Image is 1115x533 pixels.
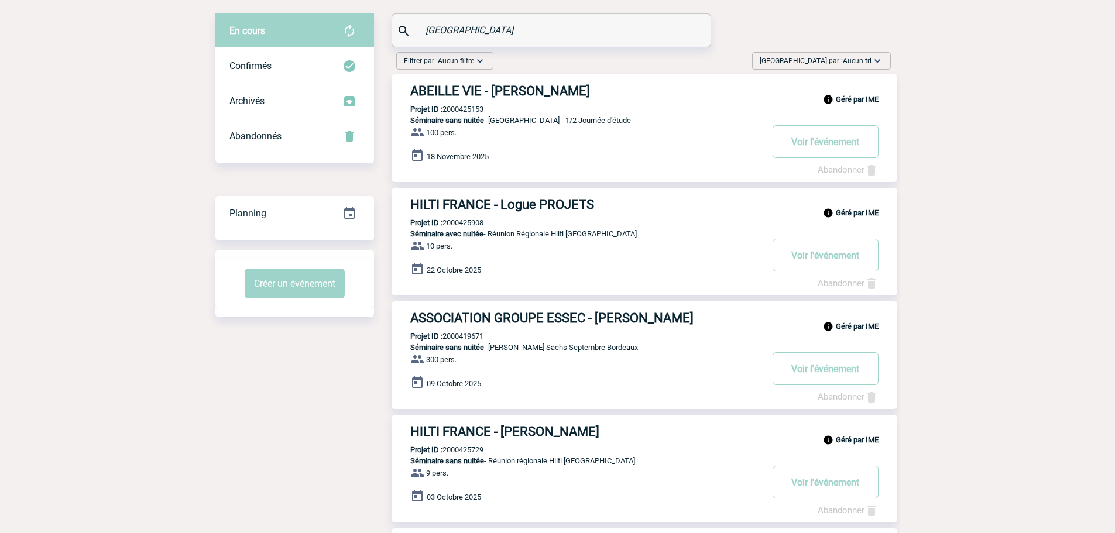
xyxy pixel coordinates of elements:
[410,343,484,352] span: Séminaire sans nuitée
[392,332,483,341] p: 2000419671
[836,95,879,104] b: Géré par IME
[215,196,374,231] div: Retrouvez ici tous vos événements organisés par date et état d'avancement
[438,57,474,65] span: Aucun filtre
[426,128,457,137] span: 100 pers.
[760,55,872,67] span: [GEOGRAPHIC_DATA] par :
[392,116,761,125] p: - [GEOGRAPHIC_DATA] - 1/2 Journée d'étude
[410,229,483,238] span: Séminaire avec nuitée
[843,57,872,65] span: Aucun tri
[229,130,282,142] span: Abandonnés
[215,84,374,119] div: Retrouvez ici tous les événements que vous avez décidé d'archiver
[773,352,879,385] button: Voir l'événement
[823,435,833,445] img: info_black_24dp.svg
[836,435,879,444] b: Géré par IME
[426,469,448,477] span: 9 pers.
[392,84,897,98] a: ABEILLE VIE - [PERSON_NAME]
[427,493,481,501] span: 03 Octobre 2025
[823,94,833,105] img: info_black_24dp.svg
[410,332,442,341] b: Projet ID :
[392,445,483,454] p: 2000425729
[427,152,489,161] span: 18 Novembre 2025
[404,55,474,67] span: Filtrer par :
[229,95,265,106] span: Archivés
[836,322,879,331] b: Géré par IME
[818,164,879,175] a: Abandonner
[410,105,442,114] b: Projet ID :
[215,13,374,49] div: Retrouvez ici tous vos évènements avant confirmation
[410,456,484,465] span: Séminaire sans nuitée
[392,197,897,212] a: HILTI FRANCE - Logue PROJETS
[872,55,883,67] img: baseline_expand_more_white_24dp-b.png
[427,379,481,388] span: 09 Octobre 2025
[229,25,265,36] span: En cours
[426,355,457,364] span: 300 pers.
[392,424,897,439] a: HILTI FRANCE - [PERSON_NAME]
[818,505,879,515] a: Abandonner
[427,266,481,274] span: 22 Octobre 2025
[392,105,483,114] p: 2000425153
[229,208,266,219] span: Planning
[392,343,761,352] p: - [PERSON_NAME] Sachs Septembre Bordeaux
[245,269,345,298] button: Créer un événement
[818,278,879,288] a: Abandonner
[410,116,484,125] span: Séminaire sans nuitée
[818,391,879,402] a: Abandonner
[426,242,452,250] span: 10 pers.
[410,311,761,325] h3: ASSOCIATION GROUPE ESSEC - [PERSON_NAME]
[836,208,879,217] b: Géré par IME
[215,195,374,230] a: Planning
[410,445,442,454] b: Projet ID :
[392,229,761,238] p: - Réunion Régionale Hilti [GEOGRAPHIC_DATA]
[410,424,761,439] h3: HILTI FRANCE - [PERSON_NAME]
[392,311,897,325] a: ASSOCIATION GROUPE ESSEC - [PERSON_NAME]
[773,239,879,271] button: Voir l'événement
[823,321,833,332] img: info_black_24dp.svg
[229,60,272,71] span: Confirmés
[773,466,879,498] button: Voir l'événement
[773,125,879,158] button: Voir l'événement
[392,218,483,227] p: 2000425908
[215,119,374,154] div: Retrouvez ici tous vos événements annulés
[474,55,486,67] img: baseline_expand_more_white_24dp-b.png
[410,84,761,98] h3: ABEILLE VIE - [PERSON_NAME]
[392,456,761,465] p: - Réunion régionale Hilti [GEOGRAPHIC_DATA]
[410,218,442,227] b: Projet ID :
[410,197,761,212] h3: HILTI FRANCE - Logue PROJETS
[423,22,683,39] input: Rechercher un événement par son nom
[823,208,833,218] img: info_black_24dp.svg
